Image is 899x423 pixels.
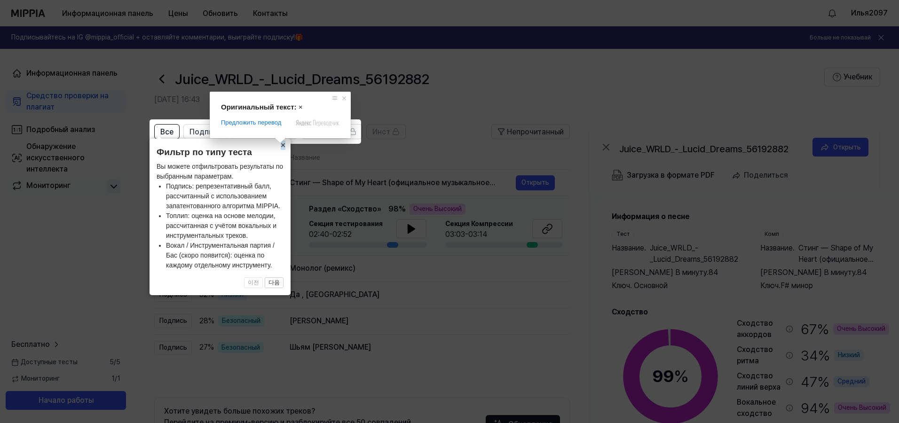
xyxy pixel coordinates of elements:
button: 다음 [265,277,284,289]
ya-tr-span: Фильтр по типу теста [157,147,252,157]
span: Предложить перевод [221,118,281,127]
button: Подпись [183,124,228,139]
ya-tr-span: Топлип: оценка на основе мелодии, рассчитанная с учётом вокальных и инструментальных треков. [166,212,276,239]
span: Оригинальный текст: [221,103,297,111]
ya-tr-span: Подпись: репрезентативный балл, рассчитанный с использованием запатентованного алгоритма MIPPIA. [166,182,280,210]
ya-tr-span: Все [160,127,173,136]
ya-tr-span: × [281,141,286,150]
span: × [299,103,303,111]
button: Закрыть [276,139,291,152]
button: Все [154,124,180,139]
ya-tr-span: 다음 [268,279,280,286]
ya-tr-span: Вы можете отфильтровать результаты по выбранным параметрам. [157,163,283,180]
button: 이전 [244,277,263,289]
ya-tr-span: Подпись [189,127,221,136]
ya-tr-span: Вокал / Инструментальная партия / Бас (скоро появится): оценка по каждому отдельному инструменту. [166,242,275,269]
ya-tr-span: 이전 [248,279,259,286]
